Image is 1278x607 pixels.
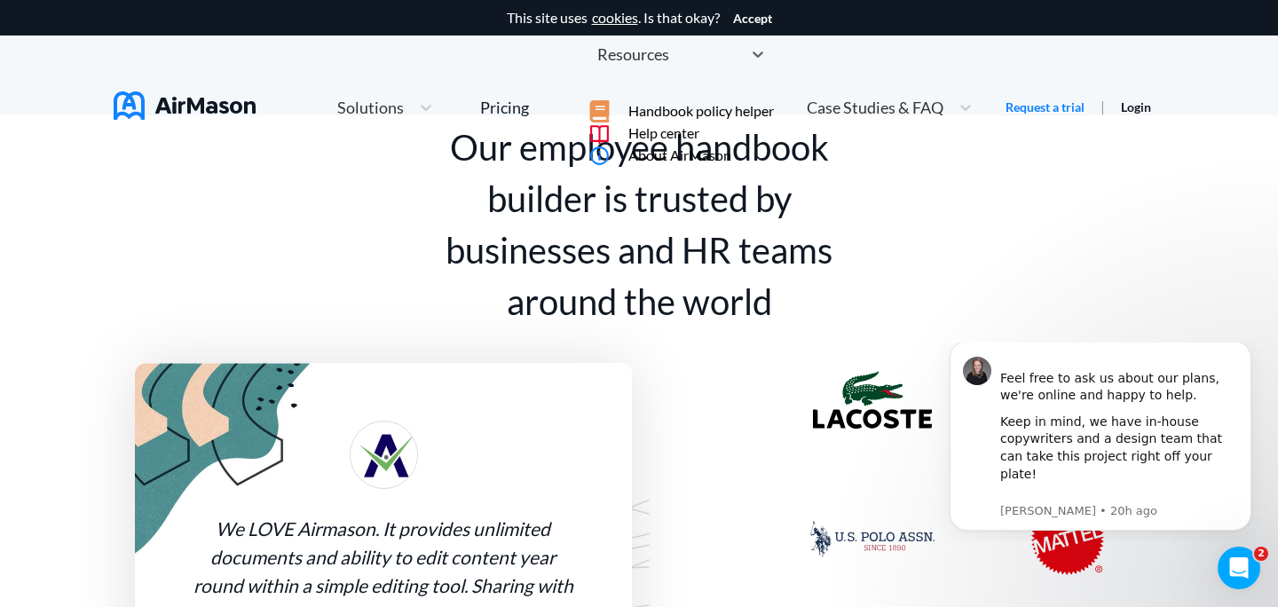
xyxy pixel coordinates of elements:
p: Message from Holly, sent 20h ago [77,161,315,177]
img: lacoste [813,371,932,429]
a: cookies [592,10,638,26]
img: Z [350,421,418,489]
a: Request a trial [1006,99,1085,116]
div: Message content [77,10,315,158]
span: Help center [628,125,699,141]
img: us_polo_assn [810,521,935,556]
iframe: Intercom live chat [1218,547,1260,589]
div: Keep in mind, we have in-house copywriters and a design team that can take this project right off... [77,71,315,158]
div: Feel free to ask us about our plans, we're online and happy to help. [77,10,315,62]
div: Lacoste Employee Handbook [775,371,970,429]
a: Login [1121,99,1151,114]
span: 2 [1254,547,1268,561]
span: Solutions [337,99,404,115]
div: U.S. Polo Assn. Employee Handbook [775,521,970,556]
span: About AirMason [628,147,731,163]
div: Pricing [480,99,529,115]
a: Pricing [480,91,529,123]
img: Profile image for Holly [40,14,68,43]
span: Case Studies & FAQ [807,99,943,115]
iframe: Intercom notifications message [923,343,1278,541]
span: | [1100,98,1105,114]
span: Handbook policy helper [628,103,774,119]
span: Resources [597,46,669,62]
div: Our employee handbook builder is trusted by businesses and HR teams around the world [417,122,861,327]
img: AirMason Logo [114,91,256,120]
img: bg_card-8499c0fa3b0c6d0d5be01e548dfafdf6.jpg [135,363,319,559]
button: Accept cookies [733,12,772,26]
